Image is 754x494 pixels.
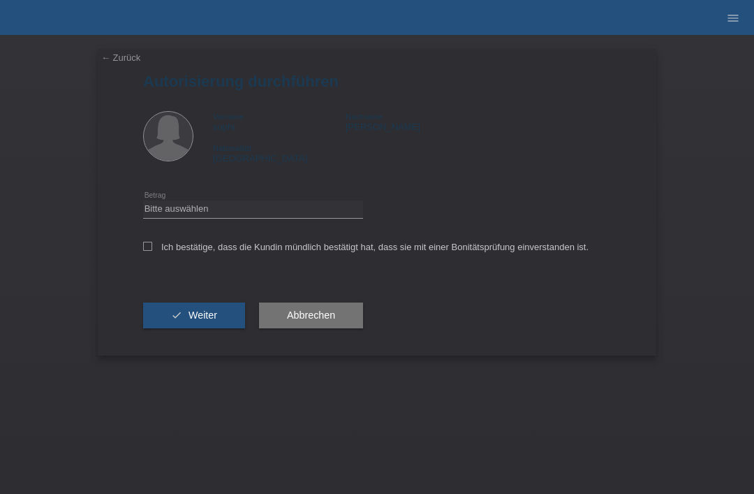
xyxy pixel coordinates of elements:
[213,143,346,164] div: [GEOGRAPHIC_DATA]
[213,144,251,152] span: Nationalität
[143,73,611,90] h1: Autorisierung durchführen
[213,112,244,121] span: Vorname
[171,310,182,321] i: check
[346,111,478,132] div: [PERSON_NAME]
[101,52,140,63] a: ← Zurück
[346,112,383,121] span: Nachname
[143,303,245,329] button: check Weiter
[213,111,346,132] div: sophi
[726,11,740,25] i: menu
[188,310,217,321] span: Weiter
[143,242,589,252] label: Ich bestätige, dass die Kundin mündlich bestätigt hat, dass sie mit einer Bonitätsprüfung einvers...
[259,303,363,329] button: Abbrechen
[719,13,747,22] a: menu
[287,310,335,321] span: Abbrechen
